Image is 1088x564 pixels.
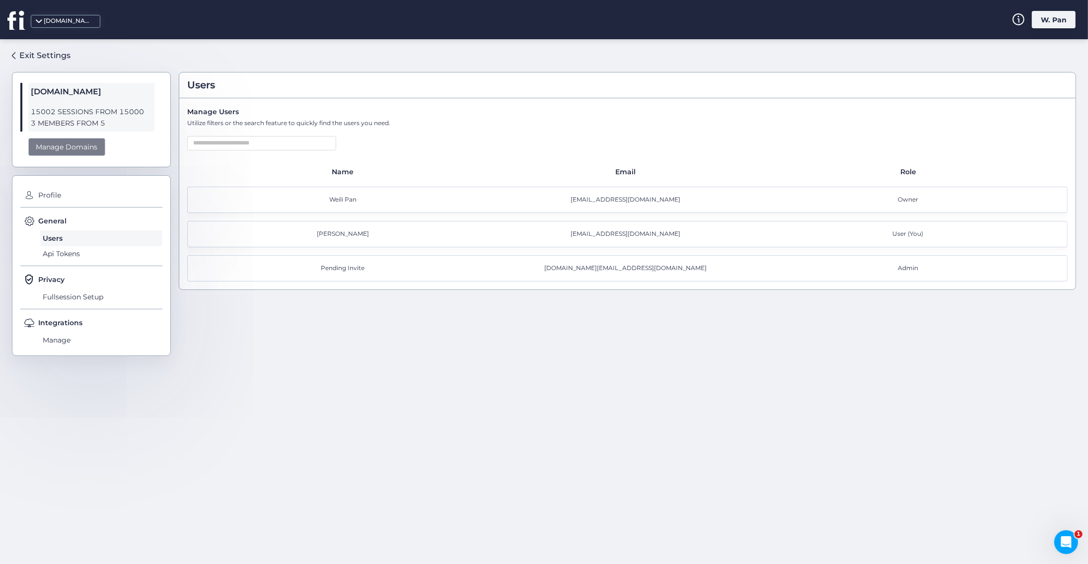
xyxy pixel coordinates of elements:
[1075,530,1083,538] span: 1
[1054,530,1078,554] iframe: Intercom live chat
[187,77,215,93] span: Users
[38,317,82,328] span: Integrations
[40,289,162,305] span: Fullsession Setup
[204,195,486,205] div: Weili Pan
[486,229,769,239] div: [EMAIL_ADDRESS][DOMAIN_NAME]
[486,195,769,205] div: [EMAIL_ADDRESS][DOMAIN_NAME]
[1032,11,1076,28] div: W. Pan
[486,264,769,273] div: [DOMAIN_NAME][EMAIL_ADDRESS][DOMAIN_NAME]
[38,215,67,226] span: General
[898,264,918,273] span: Admin
[40,230,162,246] span: Users
[28,138,105,156] div: Manage Domains
[893,229,924,239] span: User (You)
[486,166,769,177] div: Email
[40,332,162,348] span: Manage
[204,264,486,273] div: Pending Invite
[31,106,152,118] span: 15002 SESSIONS FROM 15000
[44,16,93,26] div: [DOMAIN_NAME]
[769,166,1052,177] div: Role
[19,49,71,62] div: Exit Settings
[203,166,486,177] div: Name
[40,246,162,262] span: Api Tokens
[36,188,162,204] span: Profile
[31,118,152,129] span: 3 MEMBERS FROM 5
[187,119,1068,128] div: Utilize filters or the search feature to quickly find the users you need.
[187,106,1068,117] div: Manage Users
[38,274,65,285] span: Privacy
[31,85,152,98] span: [DOMAIN_NAME]
[898,195,918,205] span: Owner
[204,229,486,239] div: [PERSON_NAME]
[12,47,71,64] a: Exit Settings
